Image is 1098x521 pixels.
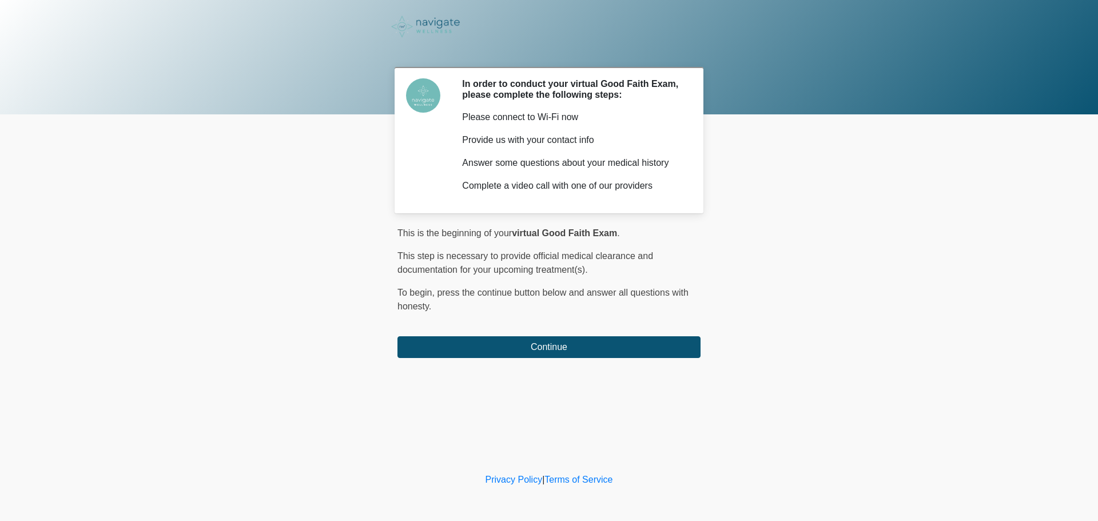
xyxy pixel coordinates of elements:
[486,475,543,484] a: Privacy Policy
[462,133,683,147] p: Provide us with your contact info
[397,228,512,238] span: This is the beginning of your
[462,110,683,124] p: Please connect to Wi-Fi now
[397,288,689,311] span: press the continue button below and answer all questions with honesty.
[544,475,612,484] a: Terms of Service
[386,9,465,45] img: Infusions by Navigate Wellness Logo
[462,156,683,170] p: Answer some questions about your medical history
[542,475,544,484] a: |
[397,251,653,275] span: This step is necessary to provide official medical clearance and documentation for your upcoming ...
[512,228,617,238] strong: virtual Good Faith Exam
[462,179,683,193] p: Complete a video call with one of our providers
[397,336,701,358] button: Continue
[617,228,619,238] span: .
[462,78,683,100] h2: In order to conduct your virtual Good Faith Exam, please complete the following steps:
[406,78,440,113] img: Agent Avatar
[397,288,437,297] span: To begin,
